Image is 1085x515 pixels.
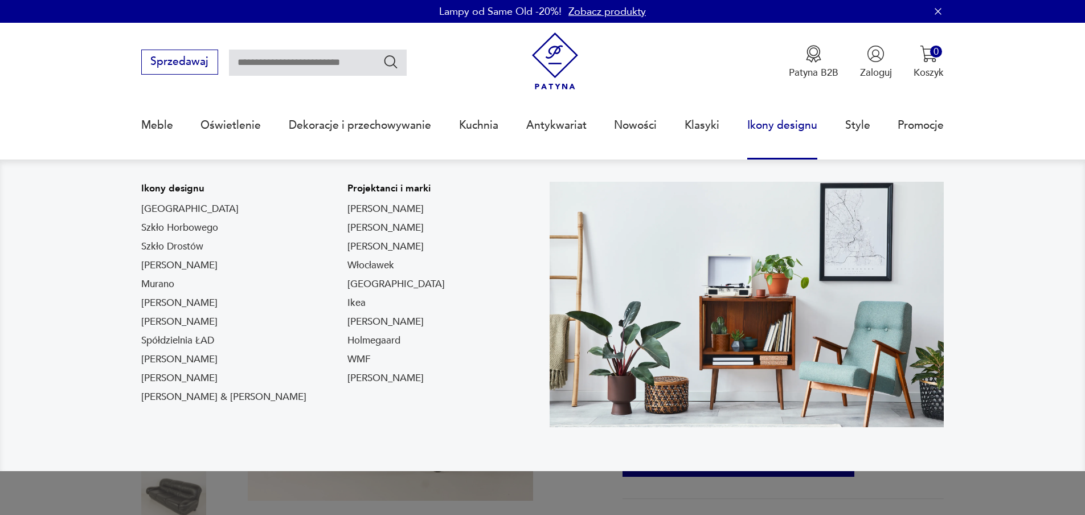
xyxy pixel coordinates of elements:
[920,45,937,63] img: Ikona koszyka
[898,99,944,152] a: Promocje
[347,182,445,195] p: Projektanci i marki
[141,99,173,152] a: Meble
[141,202,239,216] a: [GEOGRAPHIC_DATA]
[789,66,838,79] p: Patyna B2B
[459,99,498,152] a: Kuchnia
[914,66,944,79] p: Koszyk
[614,99,657,152] a: Nowości
[141,334,214,348] a: Spółdzielnia ŁAD
[141,259,218,272] a: [PERSON_NAME]
[141,221,218,235] a: Szkło Horbowego
[347,315,424,329] a: [PERSON_NAME]
[568,5,646,19] a: Zobacz produkty
[789,45,838,79] button: Patyna B2B
[526,32,584,90] img: Patyna - sklep z meblami i dekoracjami vintage
[141,50,218,75] button: Sprzedawaj
[141,182,306,195] p: Ikony designu
[914,45,944,79] button: 0Koszyk
[141,58,218,67] a: Sprzedawaj
[289,99,431,152] a: Dekoracje i przechowywanie
[867,45,885,63] img: Ikonka użytkownika
[526,99,587,152] a: Antykwariat
[141,353,218,366] a: [PERSON_NAME]
[141,296,218,310] a: [PERSON_NAME]
[141,390,306,404] a: [PERSON_NAME] & [PERSON_NAME]
[141,240,203,254] a: Szkło Drostów
[789,45,838,79] a: Ikona medaluPatyna B2B
[439,5,562,19] p: Lampy od Same Old -20%!
[347,259,394,272] a: Włocławek
[347,296,366,310] a: Ikea
[141,315,218,329] a: [PERSON_NAME]
[347,240,424,254] a: [PERSON_NAME]
[747,99,817,152] a: Ikony designu
[200,99,261,152] a: Oświetlenie
[845,99,870,152] a: Style
[383,54,399,70] button: Szukaj
[347,334,400,348] a: Holmegaard
[347,371,424,385] a: [PERSON_NAME]
[860,45,892,79] button: Zaloguj
[550,182,944,427] img: Meble
[141,277,174,291] a: Murano
[347,221,424,235] a: [PERSON_NAME]
[347,277,445,291] a: [GEOGRAPHIC_DATA]
[930,46,942,58] div: 0
[805,45,822,63] img: Ikona medalu
[860,66,892,79] p: Zaloguj
[347,353,371,366] a: WMF
[141,371,218,385] a: [PERSON_NAME]
[347,202,424,216] a: [PERSON_NAME]
[685,99,719,152] a: Klasyki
